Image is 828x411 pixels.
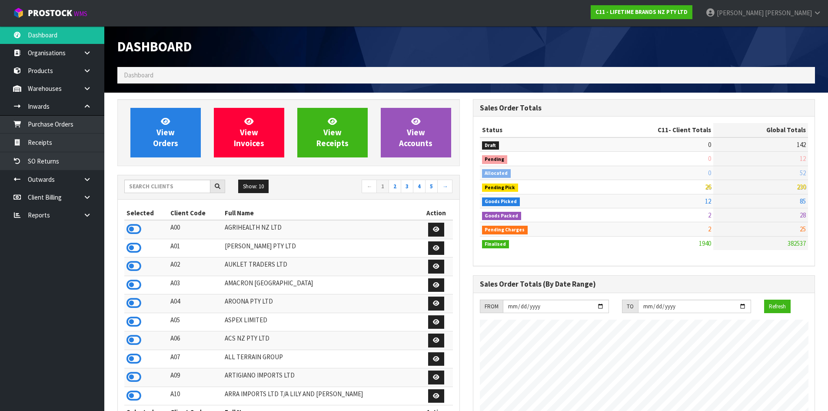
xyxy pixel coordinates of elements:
th: Selected [124,206,168,220]
a: → [437,180,452,194]
th: Status [480,123,589,137]
td: A06 [168,331,223,350]
a: C11 - LIFETIME BRANDS NZ PTY LTD [591,5,692,19]
span: Draft [482,141,499,150]
td: AGRIHEALTH NZ LTD [223,220,419,239]
span: Dashboard [124,71,153,79]
span: 12 [705,197,711,205]
td: AROONA PTY LTD [223,294,419,313]
span: Allocated [482,169,511,178]
span: Dashboard [117,38,192,55]
span: Pending [482,155,508,164]
td: A03 [168,276,223,294]
span: 25 [800,225,806,233]
span: 2 [708,225,711,233]
img: cube-alt.png [13,7,24,18]
span: 0 [708,140,711,149]
th: Global Totals [713,123,808,137]
a: ViewInvoices [214,108,284,157]
span: 26 [705,183,711,191]
span: 382537 [788,239,806,247]
h3: Sales Order Totals [480,104,808,112]
td: ARRA IMPORTS LTD T/A LILY AND [PERSON_NAME] [223,387,419,405]
td: A04 [168,294,223,313]
td: [PERSON_NAME] PTY LTD [223,239,419,257]
input: Search clients [124,180,210,193]
td: A07 [168,350,223,368]
span: Goods Picked [482,197,520,206]
span: 0 [708,169,711,177]
strong: C11 - LIFETIME BRANDS NZ PTY LTD [595,8,688,16]
td: A02 [168,257,223,276]
th: Client Code [168,206,223,220]
td: ALL TERRAIN GROUP [223,350,419,368]
td: AMACRON [GEOGRAPHIC_DATA] [223,276,419,294]
span: Finalised [482,240,509,249]
a: ViewReceipts [297,108,368,157]
th: Action [420,206,453,220]
span: 85 [800,197,806,205]
td: A10 [168,387,223,405]
button: Show: 10 [238,180,269,194]
td: A00 [168,220,223,239]
span: 2 [708,211,711,219]
td: A05 [168,313,223,331]
h3: Sales Order Totals (By Date Range) [480,280,808,288]
div: FROM [480,300,503,314]
span: [PERSON_NAME] [717,9,764,17]
span: [PERSON_NAME] [765,9,812,17]
button: Refresh [764,300,791,314]
span: ProStock [28,7,72,19]
td: ASPEX LIMITED [223,313,419,331]
span: 52 [800,169,806,177]
span: 28 [800,211,806,219]
span: View Accounts [399,116,432,149]
span: View Invoices [234,116,264,149]
span: 0 [708,154,711,163]
span: Pending Pick [482,184,519,192]
th: Full Name [223,206,419,220]
span: 12 [800,154,806,163]
td: AUKLET TRADERS LTD [223,257,419,276]
span: C11 [658,126,668,134]
a: 1 [376,180,389,194]
a: ← [362,180,377,194]
span: Goods Packed [482,212,522,221]
small: WMS [74,10,87,18]
a: 3 [401,180,413,194]
span: 230 [797,183,806,191]
a: 2 [389,180,401,194]
td: ACS NZ PTY LTD [223,331,419,350]
span: View Orders [153,116,178,149]
nav: Page navigation [295,180,453,195]
td: ARTIGIANO IMPORTS LTD [223,368,419,387]
td: A01 [168,239,223,257]
a: ViewOrders [130,108,201,157]
span: Pending Charges [482,226,528,234]
a: 5 [425,180,438,194]
th: - Client Totals [588,123,713,137]
a: ViewAccounts [381,108,451,157]
span: View Receipts [316,116,349,149]
div: TO [622,300,638,314]
span: 142 [797,140,806,149]
span: 1940 [699,239,711,247]
a: 4 [413,180,426,194]
td: A09 [168,368,223,387]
